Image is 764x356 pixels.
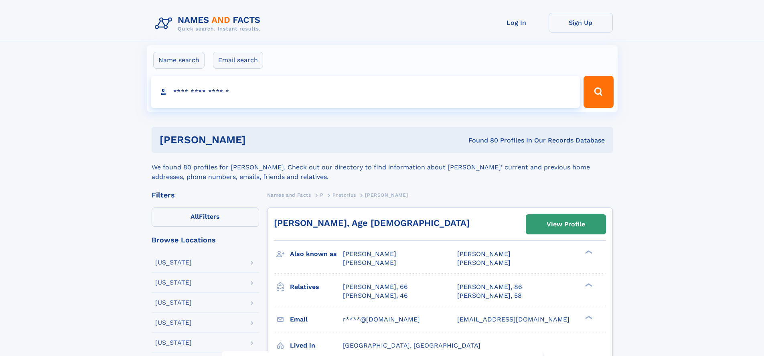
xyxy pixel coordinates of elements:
span: [GEOGRAPHIC_DATA], [GEOGRAPHIC_DATA] [343,342,480,349]
label: Name search [153,52,205,69]
h3: Relatives [290,280,343,294]
a: [PERSON_NAME], 86 [457,283,522,291]
label: Email search [213,52,263,69]
span: [PERSON_NAME] [365,192,408,198]
span: [PERSON_NAME] [457,259,511,266]
span: P [320,192,324,198]
a: Names and Facts [267,190,311,200]
div: Filters [152,191,259,199]
div: ❯ [583,250,593,255]
span: [PERSON_NAME] [343,259,396,266]
span: Pretorius [332,192,356,198]
div: [US_STATE] [155,340,192,346]
a: Pretorius [332,190,356,200]
h3: Lived in [290,339,343,352]
div: Browse Locations [152,236,259,244]
span: [EMAIL_ADDRESS][DOMAIN_NAME] [457,315,569,323]
a: Sign Up [549,13,613,33]
a: [PERSON_NAME], 46 [343,291,408,300]
h3: Email [290,313,343,326]
div: We found 80 profiles for [PERSON_NAME]. Check out our directory to find information about [PERSON... [152,153,613,182]
span: [PERSON_NAME] [343,250,396,258]
div: [US_STATE] [155,279,192,286]
a: P [320,190,324,200]
div: [US_STATE] [155,259,192,266]
label: Filters [152,207,259,227]
a: [PERSON_NAME], 58 [457,291,522,300]
button: Search Button [584,76,613,108]
img: Logo Names and Facts [152,13,267,35]
a: View Profile [526,215,606,234]
h1: [PERSON_NAME] [160,135,357,145]
input: search input [151,76,580,108]
a: [PERSON_NAME], 66 [343,283,408,291]
h3: Also known as [290,247,343,261]
div: ❯ [583,315,593,320]
div: [US_STATE] [155,299,192,306]
span: [PERSON_NAME] [457,250,511,258]
span: All [190,213,199,220]
a: [PERSON_NAME], Age [DEMOGRAPHIC_DATA] [274,218,470,228]
div: ❯ [583,282,593,287]
div: [US_STATE] [155,319,192,326]
a: Log In [484,13,549,33]
div: Found 80 Profiles In Our Records Database [357,136,605,145]
div: View Profile [547,215,585,234]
